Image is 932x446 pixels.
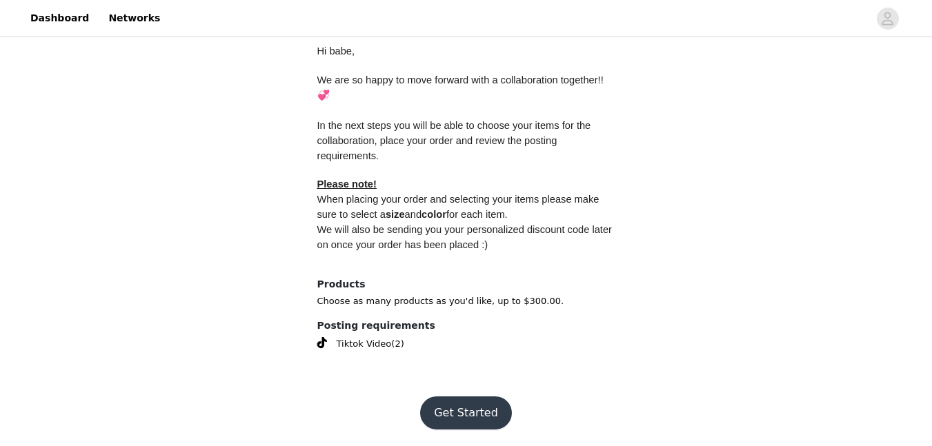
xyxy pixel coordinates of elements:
[317,45,355,57] span: Hi babe,
[337,337,392,351] span: Tiktok Video
[881,8,894,30] div: avatar
[317,194,602,220] span: When placing your order and selecting your items please make sure to select a and for each item.
[317,318,615,333] h4: Posting requirements
[317,224,615,250] span: We will also be sending you your personalized discount code later on once your order has been pla...
[317,294,615,308] p: Choose as many products as you'd like, up to $300.00.
[22,3,97,34] a: Dashboard
[420,396,512,429] button: Get Started
[386,209,405,220] strong: size
[391,337,404,351] span: (2)
[422,209,446,220] strong: color
[317,74,606,101] span: We are so happy to move forward with a collaboration together!! 💞
[317,179,377,190] span: Please note!
[317,277,615,292] h4: Products
[100,3,168,34] a: Networks
[317,120,594,161] span: In the next steps you will be able to choose your items for the collaboration, place your order a...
